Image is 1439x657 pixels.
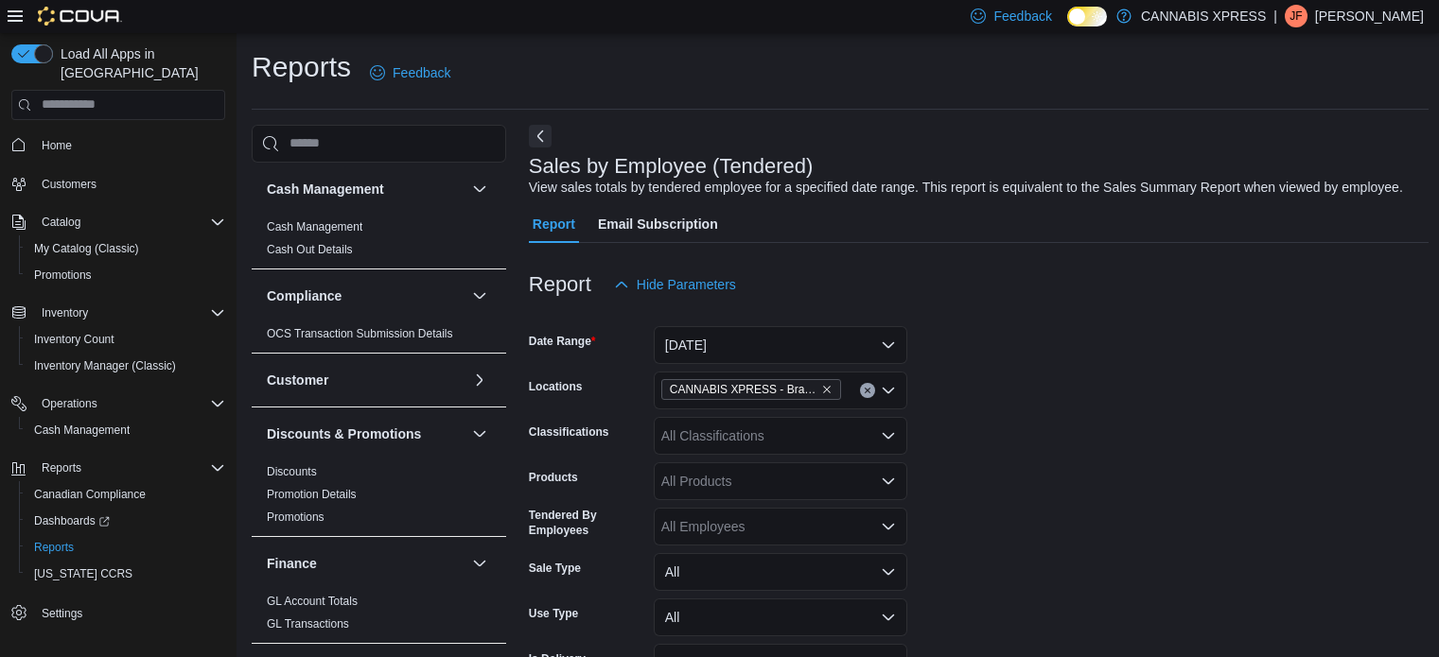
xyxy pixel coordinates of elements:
[860,383,875,398] button: Clear input
[19,417,233,443] button: Cash Management
[267,616,349,631] span: GL Transactions
[19,326,233,353] button: Inventory Count
[34,268,92,283] span: Promotions
[468,552,491,575] button: Finance
[529,508,646,538] label: Tendered By Employees
[468,369,491,391] button: Customer
[529,561,581,576] label: Sale Type
[26,419,137,441] a: Cash Management
[267,243,353,256] a: Cash Out Details
[26,562,140,585] a: [US_STATE] CCRS
[529,273,591,296] h3: Report
[267,554,465,573] button: Finance
[1141,5,1266,27] p: CANNABIS XPRESS
[267,220,362,233] a: Cash Management
[19,561,233,587] button: [US_STATE] CCRS
[533,205,575,243] span: Report
[34,513,110,528] span: Dashboards
[34,302,96,324] button: Inventory
[670,380,817,399] span: CANNABIS XPRESS - Brampton ([GEOGRAPHIC_DATA])
[267,326,453,341] span: OCS Transaction Submission Details
[529,379,583,394] label: Locations
[34,540,74,555] span: Reports
[42,177,97,192] span: Customers
[881,474,896,489] button: Open list of options
[19,481,233,508] button: Canadian Compliance
[267,286,465,305] button: Compliance
[42,215,80,230] span: Catalog
[34,602,90,625] a: Settings
[267,617,349,631] a: GL Transactions
[654,598,907,636] button: All
[34,173,104,196] a: Customers
[34,134,79,157] a: Home
[34,457,89,479] button: Reports
[267,327,453,340] a: OCS Transaction Submission Details
[42,396,97,411] span: Operations
[26,264,225,286] span: Promotions
[4,390,233,417] button: Operations
[267,424,465,443] button: Discounts & Promotions
[529,424,609,440] label: Classifications
[267,595,358,608] a: GL Account Totals
[393,63,450,82] span: Feedback
[267,465,317,478] a: Discounts
[34,457,225,479] span: Reports
[4,455,233,481] button: Reports
[267,487,357,502] span: Promotion Details
[34,211,225,233] span: Catalog
[252,48,351,86] h1: Reports
[606,266,744,303] button: Hide Parameters
[34,302,225,324] span: Inventory
[654,326,907,364] button: [DATE]
[654,553,907,591] button: All
[267,488,357,501] a: Promotion Details
[26,354,225,377] span: Inventory Manager (Classic)
[34,423,130,438] span: Cash Management
[267,371,328,389] h3: Customer
[26,328,225,351] span: Inventory Count
[34,211,88,233] button: Catalog
[661,379,841,400] span: CANNABIS XPRESS - Brampton (Hurontario Street)
[34,241,139,256] span: My Catalog (Classic)
[881,383,896,398] button: Open list of options
[267,219,362,234] span: Cash Management
[34,566,132,581] span: [US_STATE] CCRS
[252,460,506,536] div: Discounts & Promotions
[4,300,233,326] button: Inventory
[26,483,153,506] a: Canadian Compliance
[34,332,114,347] span: Inventory Count
[19,235,233,262] button: My Catalog (Classic)
[1285,5,1307,27] div: Jo Forbes
[821,384,833,395] button: Remove CANNABIS XPRESS - Brampton (Hurontario Street) from selection in this group
[1290,5,1302,27] span: JF
[1067,26,1068,27] span: Dark Mode
[26,328,122,351] a: Inventory Count
[993,7,1051,26] span: Feedback
[53,44,225,82] span: Load All Apps in [GEOGRAPHIC_DATA]
[267,286,342,305] h3: Compliance
[26,354,184,377] a: Inventory Manager (Classic)
[4,131,233,159] button: Home
[468,178,491,200] button: Cash Management
[42,460,81,475] span: Reports
[34,392,105,415] button: Operations
[468,285,491,307] button: Compliance
[4,598,233,626] button: Settings
[267,510,325,525] span: Promotions
[26,419,225,441] span: Cash Management
[34,487,146,502] span: Canadian Compliance
[1273,5,1277,27] p: |
[529,470,578,485] label: Products
[267,554,317,573] h3: Finance
[881,428,896,443] button: Open list of options
[26,510,117,532] a: Dashboards
[26,483,225,506] span: Canadian Compliance
[252,590,506,643] div: Finance
[42,606,82,621] span: Settings
[468,423,491,445] button: Discounts & Promotions
[26,536,225,559] span: Reports
[38,7,122,26] img: Cova
[34,392,225,415] span: Operations
[26,510,225,532] span: Dashboards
